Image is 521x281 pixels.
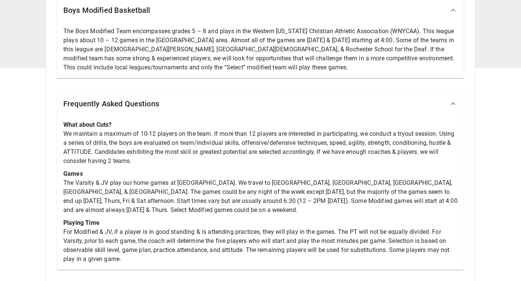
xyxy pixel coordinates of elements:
[63,218,458,227] p: Playing Time
[63,227,458,264] p: For Modified & JV, if a player is in good standing & is attending practices, they will play in th...
[57,90,464,117] div: Frequently Asked Questions
[63,129,458,166] p: We maintain a maximum of 10-12 players on the team. If more than 12 players are interested in par...
[63,178,458,215] p: The Varsity & JV play our home games at [GEOGRAPHIC_DATA]. We travel to [GEOGRAPHIC_DATA], [GEOGR...
[63,27,458,72] p: The Boys Modified Team encompasses grades 5 – 8 and plays in the Western [US_STATE] Christian Ath...
[63,120,458,129] p: What about Cuts?
[63,98,159,110] h6: Frequently Asked Questions
[63,4,150,16] h6: Boys Modified Basketball
[63,169,458,178] p: Games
